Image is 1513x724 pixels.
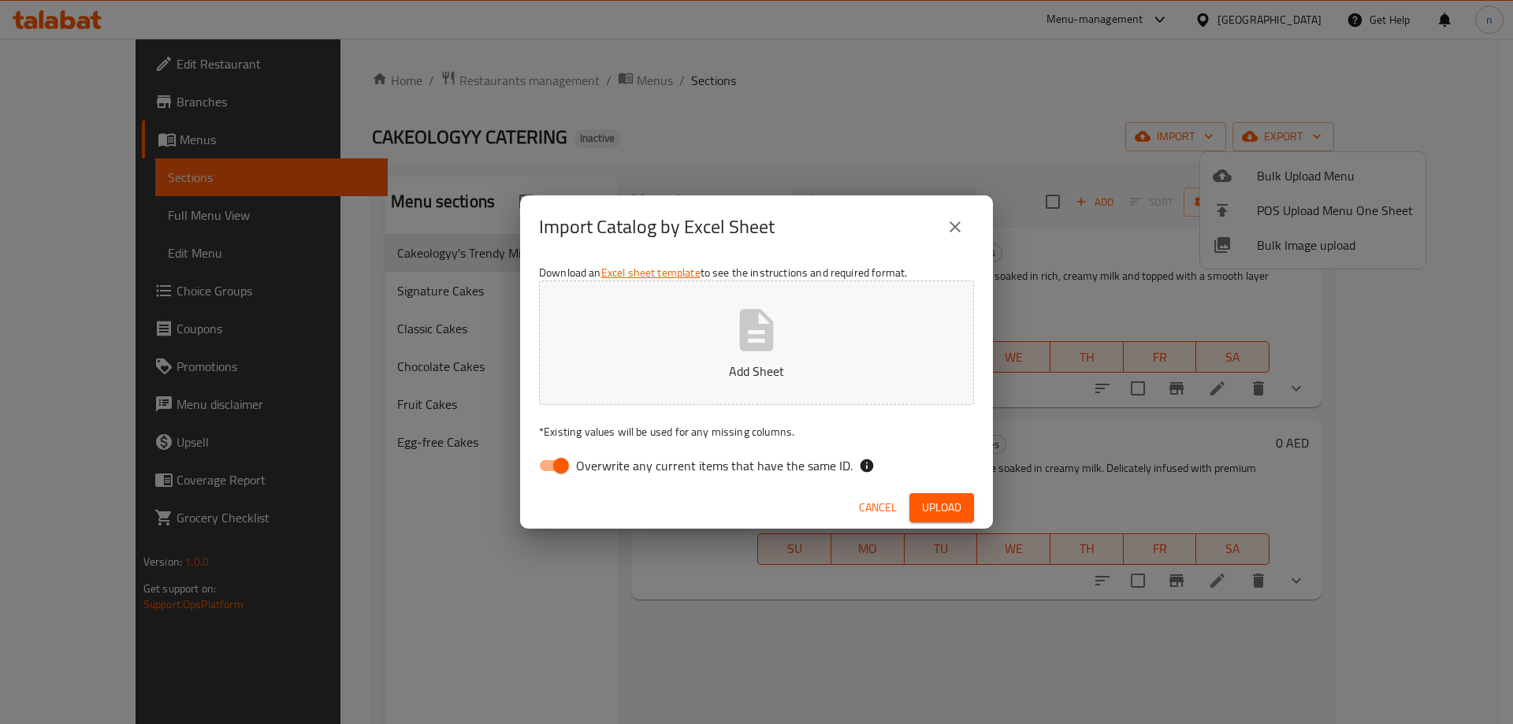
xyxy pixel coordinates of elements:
h2: Import Catalog by Excel Sheet [539,214,775,239]
span: Upload [922,498,961,518]
svg: If the overwrite option isn't selected, then the items that match an existing ID will be ignored ... [859,458,875,473]
button: close [936,208,974,246]
p: Add Sheet [563,362,950,381]
button: Upload [909,493,974,522]
a: Excel sheet template [601,262,701,283]
button: Cancel [853,493,903,522]
span: Cancel [859,498,897,518]
button: Add Sheet [539,280,974,405]
span: Overwrite any current items that have the same ID. [576,456,853,475]
p: Existing values will be used for any missing columns. [539,424,974,440]
div: Download an to see the instructions and required format. [520,258,993,487]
